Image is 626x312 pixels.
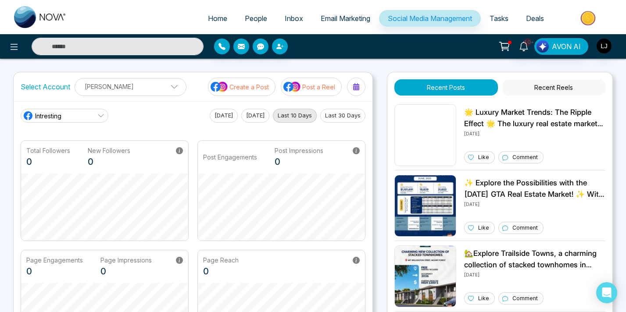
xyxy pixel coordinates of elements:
p: Total Followers [26,146,70,155]
img: Lead Flow [537,40,549,53]
p: Comment [512,153,538,161]
span: 10+ [524,38,532,46]
a: 10+ [513,38,534,53]
p: Create a Post [229,82,269,92]
p: 0 [100,265,152,278]
span: People [245,14,267,23]
button: Last 10 Days [273,109,317,123]
span: Deals [526,14,544,23]
p: Page Engagements [26,255,83,265]
p: 0 [26,265,83,278]
button: [DATE] [241,109,269,123]
a: Deals [517,10,553,27]
button: [DATE] [210,109,238,123]
img: social-media-icon [283,81,301,92]
button: Recent Posts [394,79,497,96]
a: Email Marketing [312,10,379,27]
p: [DATE] [464,270,605,278]
img: User Avatar [597,39,612,53]
span: Tasks [490,14,508,23]
span: Inbox [285,14,303,23]
a: Social Media Management [379,10,481,27]
img: Nova CRM Logo [14,6,67,28]
p: [DATE] [464,200,605,208]
a: Inbox [276,10,312,27]
a: People [236,10,276,27]
p: [DATE] [464,129,605,137]
div: Open Intercom Messenger [596,282,617,303]
span: Home [208,14,227,23]
img: Unable to load img. [394,175,456,237]
button: social-media-iconPost a Reel [281,78,342,96]
p: Like [478,153,489,161]
p: Like [478,224,489,232]
img: Market-place.gif [557,8,621,28]
p: 0 [275,155,323,168]
a: Tasks [481,10,517,27]
button: social-media-iconCreate a Post [208,78,275,96]
p: Page Reach [203,255,239,265]
img: Unable to load img. [394,104,456,166]
span: AVON AI [552,41,581,52]
img: Unable to load img. [394,245,456,307]
span: Email Marketing [321,14,370,23]
p: 0 [88,155,130,168]
p: Like [478,294,489,302]
p: 🌟 Luxury Market Trends: The Ripple Effect 🌟 The luxury real estate market does more than break re... [464,107,605,129]
span: Social Media Management [388,14,472,23]
p: Page Impressions [100,255,152,265]
button: AVON AI [534,38,588,55]
p: [PERSON_NAME] [80,79,181,94]
a: Home [199,10,236,27]
button: Recent Reels [502,79,605,96]
p: Comment [512,294,538,302]
p: Post Engagements [203,152,257,162]
span: Intresting [35,111,61,121]
img: social-media-icon [211,81,228,92]
p: 0 [26,155,70,168]
p: 🏡Explore Trailside Towns, a charming collection of stacked townhomes in [GEOGRAPHIC_DATA]. Live m... [464,248,605,270]
p: Comment [512,224,538,232]
p: ✨ Explore the Possibilities with the [DATE] GTA Real Estate Market! ✨ With an average selling pri... [464,177,605,200]
p: New Followers [88,146,130,155]
p: Post a Reel [302,82,335,92]
p: 0 [203,265,239,278]
label: Select Account [21,82,70,92]
p: Post Impressions [275,146,323,155]
button: Last 30 Days [320,109,365,123]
